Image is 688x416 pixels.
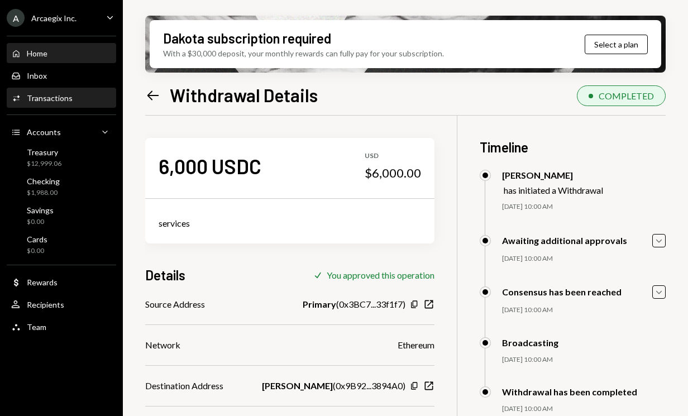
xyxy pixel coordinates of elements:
[7,173,116,200] a: Checking$1,988.00
[27,71,47,80] div: Inbox
[145,298,205,311] div: Source Address
[7,9,25,27] div: A
[7,88,116,108] a: Transactions
[27,49,47,58] div: Home
[599,90,654,101] div: COMPLETED
[7,294,116,314] a: Recipients
[27,127,61,137] div: Accounts
[163,29,331,47] div: Dakota subscription required
[27,246,47,256] div: $0.00
[398,338,434,352] div: Ethereum
[145,266,185,284] h3: Details
[7,202,116,229] a: Savings$0.00
[365,151,421,161] div: USD
[502,202,666,212] div: [DATE] 10:00 AM
[502,286,622,297] div: Consensus has been reached
[27,235,47,244] div: Cards
[480,138,666,156] h3: Timeline
[262,379,333,393] b: [PERSON_NAME]
[7,317,116,337] a: Team
[502,305,666,315] div: [DATE] 10:00 AM
[163,47,444,59] div: With a $30,000 deposit, your monthly rewards can fully pay for your subscription.
[145,338,180,352] div: Network
[159,217,421,230] div: services
[27,188,60,198] div: $1,988.00
[170,84,318,106] h1: Withdrawal Details
[7,144,116,171] a: Treasury$12,999.06
[502,170,603,180] div: [PERSON_NAME]
[262,379,405,393] div: ( 0x9B92...3894A0 )
[327,270,434,280] div: You approved this operation
[27,205,54,215] div: Savings
[502,337,558,348] div: Broadcasting
[7,65,116,85] a: Inbox
[27,300,64,309] div: Recipients
[504,185,603,195] div: has initiated a Withdrawal
[7,231,116,258] a: Cards$0.00
[7,43,116,63] a: Home
[7,122,116,142] a: Accounts
[502,235,627,246] div: Awaiting additional approvals
[365,165,421,181] div: $6,000.00
[502,254,666,264] div: [DATE] 10:00 AM
[145,379,223,393] div: Destination Address
[27,147,61,157] div: Treasury
[27,159,61,169] div: $12,999.06
[27,93,73,103] div: Transactions
[303,298,336,311] b: Primary
[502,355,666,365] div: [DATE] 10:00 AM
[27,322,46,332] div: Team
[27,278,58,287] div: Rewards
[159,154,261,179] div: 6,000 USDC
[502,386,637,397] div: Withdrawal has been completed
[303,298,405,311] div: ( 0x3BC7...33f1f7 )
[585,35,648,54] button: Select a plan
[27,217,54,227] div: $0.00
[7,272,116,292] a: Rewards
[502,404,666,414] div: [DATE] 10:00 AM
[31,13,77,23] div: Arcaegix Inc.
[27,176,60,186] div: Checking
